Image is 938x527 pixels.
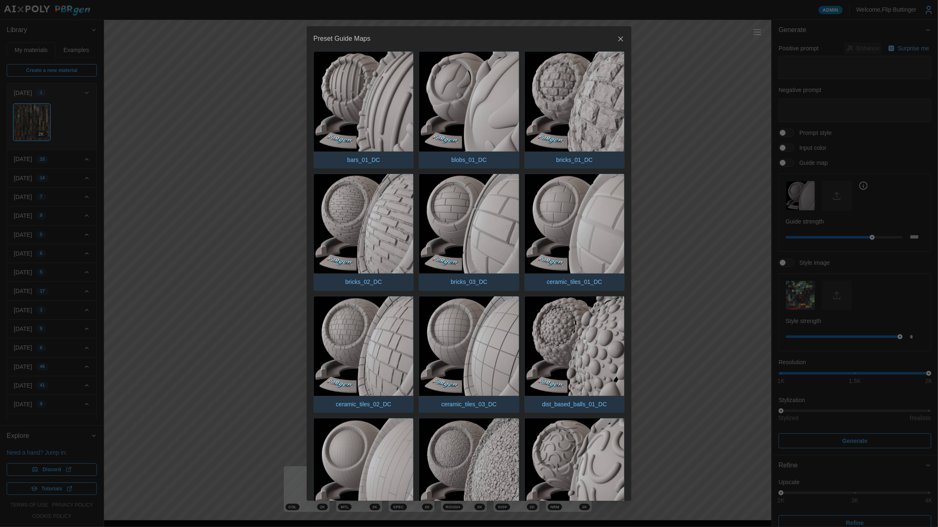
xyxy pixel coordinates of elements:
[313,51,414,169] button: bars_01_DC.pngbars_01_DC
[524,51,625,169] button: bricks_01_DC.pngbricks_01_DC
[419,51,519,169] button: blobs_01_DC.pngblobs_01_DC
[313,296,414,413] button: ceramic_tiles_02_DC.pngceramic_tiles_02_DC
[419,418,519,518] img: gravel_01_DC.png
[538,396,611,413] p: dist_based_balls_01_DC
[524,296,625,413] button: dist_based_balls_01_DC.pngdist_based_balls_01_DC
[313,174,414,291] button: bricks_02_DC.pngbricks_02_DC
[525,296,624,396] img: dist_based_balls_01_DC.png
[314,418,413,518] img: floor_planks_01_DC.png
[437,396,501,413] p: ceramic_tiles_03_DC
[332,396,395,413] p: ceramic_tiles_02_DC
[524,174,625,291] button: ceramic_tiles_01_DC.pngceramic_tiles_01_DC
[552,152,597,168] p: bricks_01_DC
[419,296,519,396] img: ceramic_tiles_03_DC.png
[314,296,413,396] img: ceramic_tiles_02_DC.png
[314,174,413,273] img: bricks_02_DC.png
[525,418,624,518] img: macaroni_01_DC.png
[343,152,384,168] p: bars_01_DC
[419,174,519,273] img: bricks_03_DC.png
[419,52,519,151] img: blobs_01_DC.png
[419,296,519,413] button: ceramic_tiles_03_DC.pngceramic_tiles_03_DC
[543,273,606,290] p: ceramic_tiles_01_DC
[419,174,519,291] button: bricks_03_DC.pngbricks_03_DC
[341,273,386,290] p: bricks_02_DC
[525,52,624,151] img: bricks_01_DC.png
[447,273,491,290] p: bricks_03_DC
[525,174,624,273] img: ceramic_tiles_01_DC.png
[314,52,413,151] img: bars_01_DC.png
[313,35,370,42] h2: Preset Guide Maps
[447,152,491,168] p: blobs_01_DC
